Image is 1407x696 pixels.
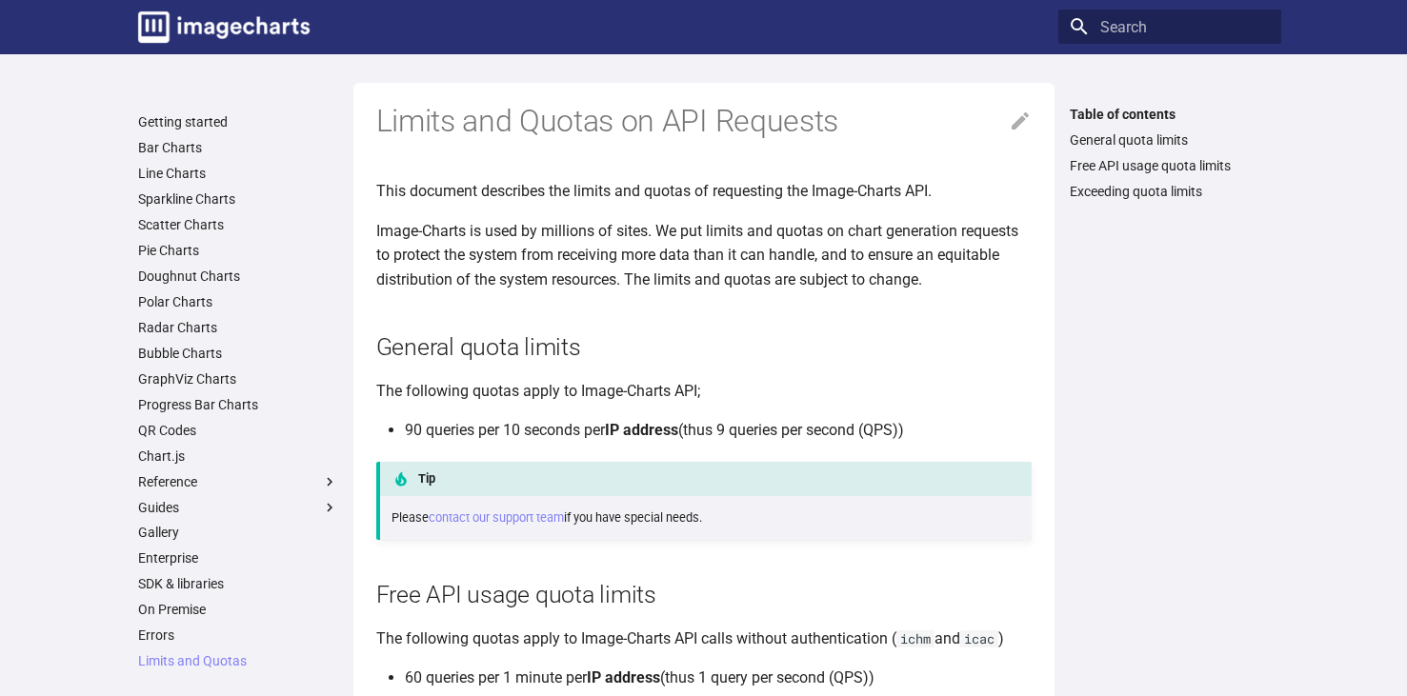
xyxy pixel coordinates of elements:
a: Scatter Charts [138,216,338,233]
label: Reference [138,473,338,490]
a: General quota limits [1070,131,1270,149]
a: Line Charts [138,165,338,182]
a: Getting started [138,113,338,130]
a: Radar Charts [138,319,338,336]
strong: IP address [605,421,678,439]
p: Tip [376,462,1032,496]
p: The following quotas apply to Image-Charts API; [376,379,1032,404]
h2: General quota limits [376,330,1032,364]
a: Exceeding quota limits [1070,183,1270,200]
label: Table of contents [1058,106,1281,123]
label: Guides [138,499,338,516]
strong: IP address [587,668,660,686]
a: GraphViz Charts [138,370,338,388]
code: icac [960,630,998,647]
a: Pie Charts [138,242,338,259]
h2: Free API usage quota limits [376,578,1032,611]
h1: Limits and Quotas on API Requests [376,102,1032,142]
a: Free API usage quota limits [1070,157,1270,174]
a: Limits and Quotas [138,652,338,669]
li: 60 queries per 1 minute per (thus 1 query per second (QPS)) [405,666,1032,690]
img: logo [138,11,310,43]
nav: Table of contents [1058,106,1281,200]
a: Errors [138,626,338,644]
a: Chart.js [138,447,338,465]
a: SDK & libraries [138,575,338,592]
a: Bar Charts [138,139,338,156]
code: ichm [896,630,935,647]
a: QR Codes [138,422,338,439]
a: Gallery [138,524,338,541]
a: contact our support team [429,510,564,525]
p: Image-Charts is used by millions of sites. We put limits and quotas on chart generation requests ... [376,219,1032,292]
a: Polar Charts [138,293,338,310]
p: The following quotas apply to Image-Charts API calls without authentication ( and ) [376,626,1032,651]
a: On Premise [138,601,338,618]
p: Please if you have special needs. [392,508,1020,527]
a: Sparkline Charts [138,190,338,208]
a: Progress Bar Charts [138,396,338,413]
li: 90 queries per 10 seconds per (thus 9 queries per second (QPS)) [405,418,1032,443]
a: Bubble Charts [138,345,338,362]
p: This document describes the limits and quotas of requesting the Image-Charts API. [376,179,1032,204]
a: Image-Charts documentation [131,4,317,50]
a: Doughnut Charts [138,268,338,285]
a: Enterprise [138,549,338,567]
input: Search [1058,10,1281,44]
